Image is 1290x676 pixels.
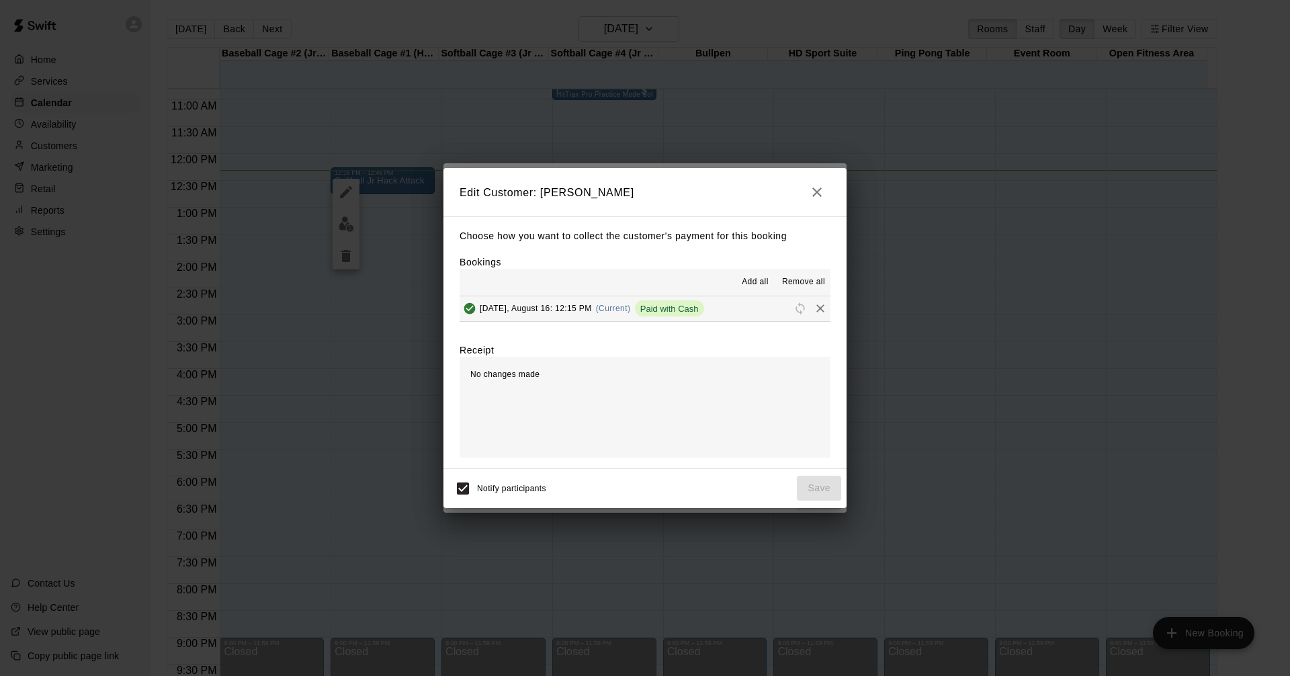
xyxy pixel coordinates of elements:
span: Notify participants [477,484,546,493]
span: Reschedule [790,303,810,313]
span: Remove all [782,276,825,289]
button: Added & Paid[DATE], August 16: 12:15 PM(Current)Paid with CashRescheduleRemove [460,296,830,321]
h2: Edit Customer: [PERSON_NAME] [443,168,847,216]
span: Remove [810,303,830,313]
span: [DATE], August 16: 12:15 PM [480,304,592,313]
p: Choose how you want to collect the customer's payment for this booking [460,228,830,245]
span: Add all [742,276,769,289]
button: Remove all [777,271,830,293]
button: Added & Paid [460,298,480,319]
span: Paid with Cash [635,304,704,314]
span: No changes made [470,370,540,379]
span: (Current) [596,304,631,313]
label: Receipt [460,343,494,357]
label: Bookings [460,257,501,267]
button: Add all [734,271,777,293]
